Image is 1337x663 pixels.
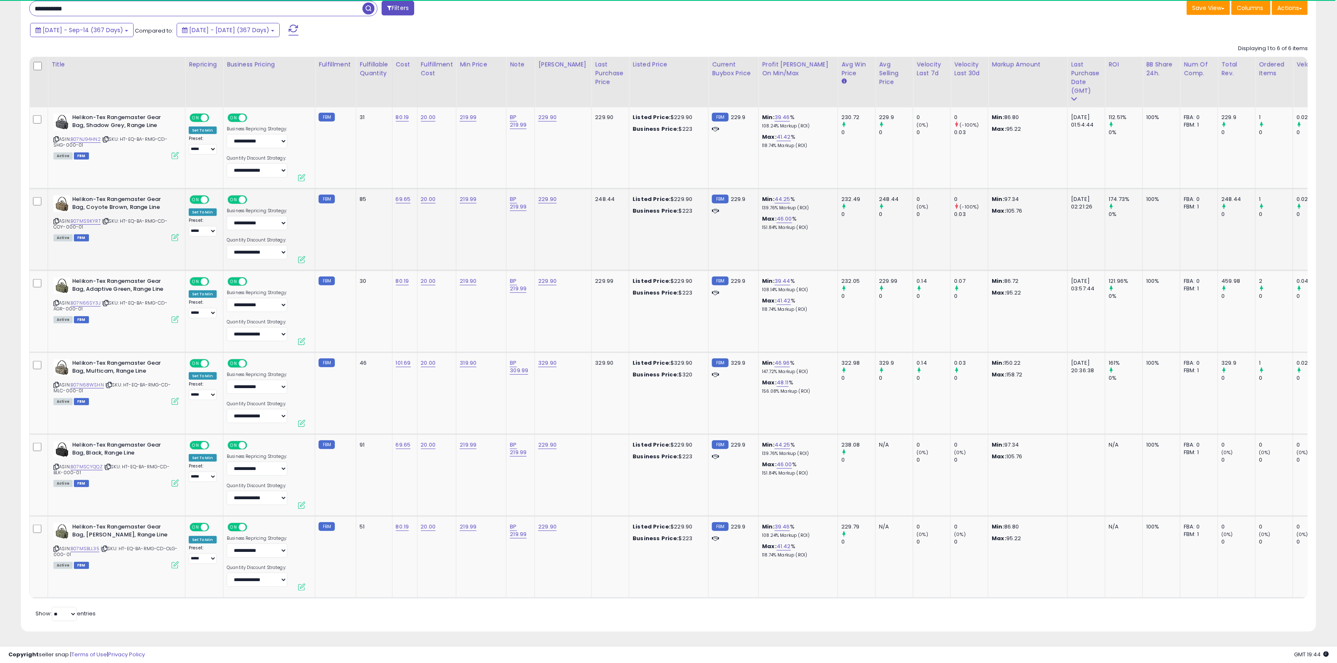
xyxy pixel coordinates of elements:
[1296,292,1330,300] div: 0
[319,195,335,203] small: FBM
[190,196,201,203] span: ON
[538,113,557,122] a: 229.90
[917,114,950,121] div: 0
[53,114,179,158] div: ASIN:
[53,152,73,160] span: All listings currently available for purchase on Amazon
[1146,114,1174,121] div: 100%
[510,441,527,457] a: BP 219.99
[53,234,73,241] span: All listings currently available for purchase on Amazon
[1221,196,1255,203] div: 248.44
[917,122,928,128] small: (0%)
[51,60,182,69] div: Title
[762,114,831,129] div: %
[246,114,259,122] span: OFF
[759,57,838,107] th: The percentage added to the cost of goods (COGS) that forms the calculator for Min & Max prices.
[762,215,831,231] div: %
[633,277,702,285] div: $229.90
[396,195,411,203] a: 69.65
[712,113,728,122] small: FBM
[460,60,503,69] div: Min Price
[1221,129,1255,136] div: 0
[917,374,950,382] div: 0
[538,441,557,449] a: 229.90
[1146,277,1174,285] div: 100%
[421,359,436,367] a: 20.00
[762,287,831,293] p: 108.14% Markup (ROI)
[992,125,1061,133] p: 95.22
[1221,277,1255,285] div: 459.98
[992,277,1004,285] strong: Min:
[879,277,913,285] div: 229.99
[227,401,287,407] label: Quantity Discount Strategy:
[595,114,623,121] div: 229.90
[1237,4,1263,12] span: Columns
[777,542,791,551] a: 41.42
[74,316,89,323] span: FBM
[633,371,702,378] div: $320
[189,208,217,216] div: Set To Min
[227,483,287,489] label: Quantity Discount Strategy:
[1071,114,1099,129] div: [DATE] 01:54:44
[227,372,287,378] label: Business Repricing Strategy:
[1109,60,1139,69] div: ROI
[762,196,831,211] div: %
[917,203,928,210] small: (0%)
[208,278,221,285] span: OFF
[396,60,414,69] div: Cost
[879,211,913,218] div: 0
[1259,129,1293,136] div: 0
[421,195,436,203] a: 20.00
[762,195,775,203] b: Min:
[595,359,623,367] div: 329.90
[71,463,103,470] a: B07MSCYQQZ
[633,195,671,203] b: Listed Price:
[917,277,950,285] div: 0.14
[775,113,790,122] a: 39.46
[1296,277,1330,285] div: 0.04
[360,196,385,203] div: 85
[1146,60,1177,78] div: BB Share 24h.
[71,650,107,658] a: Terms of Use
[360,359,385,367] div: 46
[1296,211,1330,218] div: 0
[633,113,671,121] b: Listed Price:
[30,23,134,37] button: [DATE] - Sep-14 (367 Days)
[510,60,531,69] div: Note
[992,207,1061,215] p: 105.76
[762,277,831,293] div: %
[762,205,831,211] p: 139.76% Markup (ROI)
[1221,114,1255,121] div: 229.9
[633,196,702,203] div: $229.90
[731,359,746,367] span: 329.9
[74,234,89,241] span: FBM
[208,196,221,203] span: OFF
[712,60,755,78] div: Current Buybox Price
[510,195,527,211] a: BP 219.99
[53,316,73,323] span: All listings currently available for purchase on Amazon
[1071,277,1099,292] div: [DATE] 03:57:44
[227,155,287,161] label: Quantity Discount Strategy:
[954,292,988,300] div: 0
[633,289,702,297] div: $223
[1071,196,1099,211] div: [DATE] 02:21:26
[762,215,777,223] b: Max:
[246,196,259,203] span: OFF
[510,359,528,375] a: BP 309.99
[633,60,705,69] div: Listed Price
[1259,211,1293,218] div: 0
[595,196,623,203] div: 248.44
[421,277,436,285] a: 20.00
[992,289,1006,297] strong: Max:
[538,60,588,69] div: [PERSON_NAME]
[992,207,1006,215] strong: Max:
[1259,114,1293,121] div: 1
[1221,60,1252,78] div: Total Rev.
[1296,60,1327,69] div: Velocity
[992,113,1004,121] strong: Min:
[992,359,1004,367] strong: Min:
[633,289,679,297] b: Business Price:
[1221,359,1255,367] div: 329.9
[396,113,409,122] a: 80.19
[992,277,1061,285] p: 86.72
[53,359,179,404] div: ASIN:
